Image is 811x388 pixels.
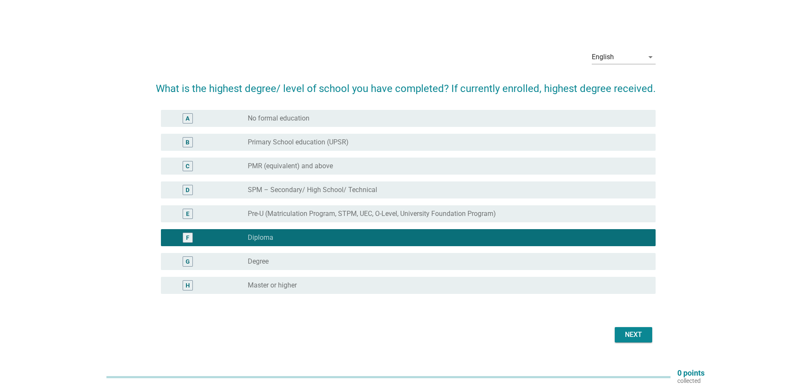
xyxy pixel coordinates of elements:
[592,53,614,61] div: English
[248,114,309,123] label: No formal education
[186,138,189,147] div: B
[248,281,297,290] label: Master or higher
[677,377,705,385] p: collected
[248,257,269,266] label: Degree
[186,114,189,123] div: A
[186,161,189,170] div: C
[248,138,349,147] label: Primary School education (UPSR)
[186,233,189,242] div: F
[248,162,333,170] label: PMR (equivalent) and above
[186,209,189,218] div: E
[186,185,189,194] div: D
[186,257,190,266] div: G
[622,330,645,340] div: Next
[248,233,273,242] label: Diploma
[248,210,496,218] label: Pre-U (Matriculation Program, STPM, UEC, O-Level, University Foundation Program)
[615,327,652,342] button: Next
[156,72,656,96] h2: What is the highest degree/ level of school you have completed? If currently enrolled, highest de...
[186,281,190,290] div: H
[645,52,656,62] i: arrow_drop_down
[677,369,705,377] p: 0 points
[248,186,377,194] label: SPM – Secondary/ High School/ Technical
